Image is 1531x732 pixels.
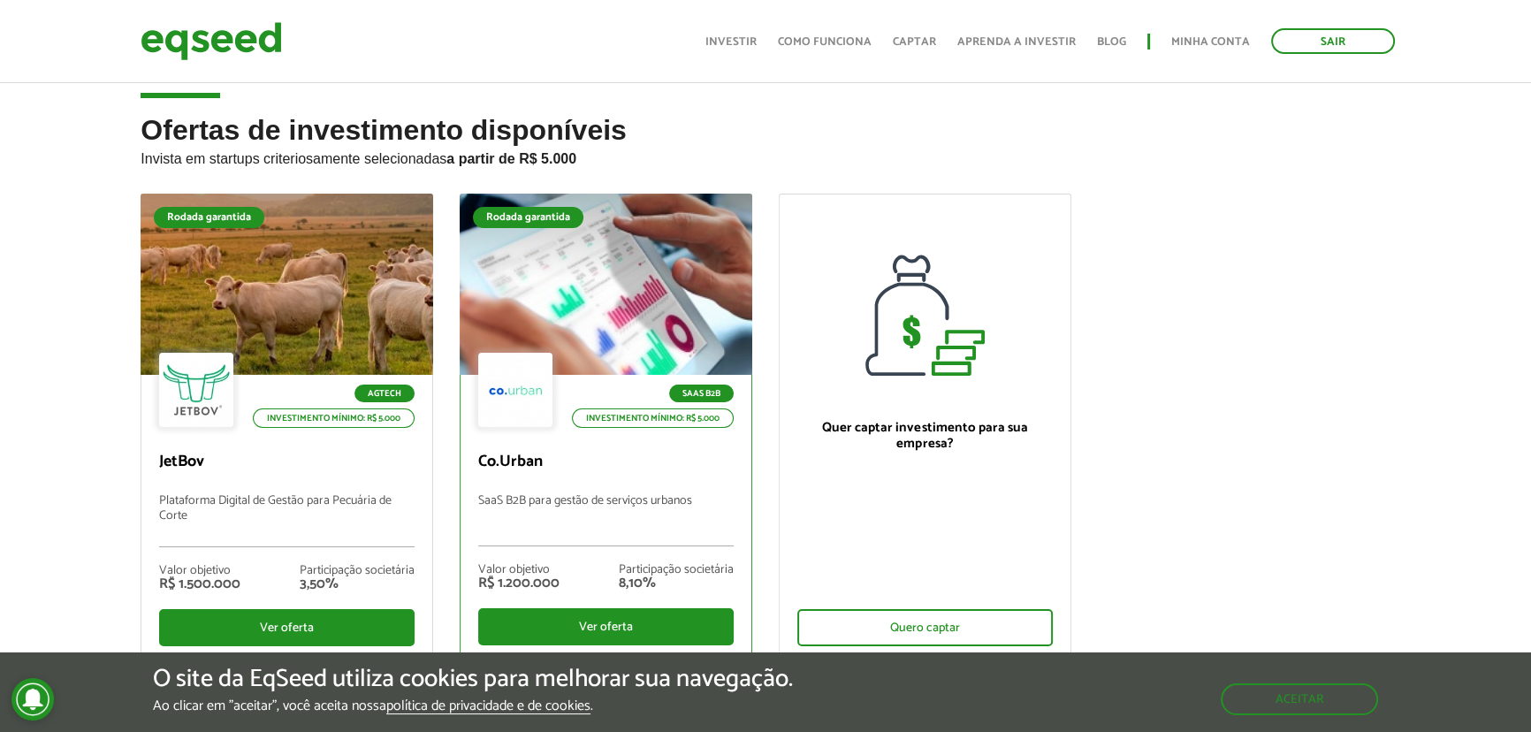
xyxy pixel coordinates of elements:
[1171,36,1250,48] a: Minha conta
[705,36,757,48] a: Investir
[1097,36,1126,48] a: Blog
[253,408,415,428] p: Investimento mínimo: R$ 5.000
[1221,683,1378,715] button: Aceitar
[159,494,415,547] p: Plataforma Digital de Gestão para Pecuária de Corte
[797,420,1053,452] p: Quer captar investimento para sua empresa?
[778,36,872,48] a: Como funciona
[159,565,240,577] div: Valor objetivo
[153,698,793,714] p: Ao clicar em "aceitar", você aceita nossa .
[354,385,415,402] p: Agtech
[478,576,560,591] div: R$ 1.200.000
[473,207,583,228] div: Rodada garantida
[478,494,734,546] p: SaaS B2B para gestão de serviços urbanos
[669,385,734,402] p: SaaS B2B
[159,453,415,472] p: JetBov
[154,207,264,228] div: Rodada garantida
[386,699,590,714] a: política de privacidade e de cookies
[153,666,793,693] h5: O site da EqSeed utiliza cookies para melhorar sua navegação.
[893,36,936,48] a: Captar
[797,609,1053,646] div: Quero captar
[779,194,1071,660] a: Quer captar investimento para sua empresa? Quero captar
[478,564,560,576] div: Valor objetivo
[141,194,433,660] a: Rodada garantida Agtech Investimento mínimo: R$ 5.000 JetBov Plataforma Digital de Gestão para Pe...
[619,576,734,591] div: 8,10%
[159,577,240,591] div: R$ 1.500.000
[300,565,415,577] div: Participação societária
[1271,28,1395,54] a: Sair
[957,36,1076,48] a: Aprenda a investir
[141,115,1390,194] h2: Ofertas de investimento disponíveis
[572,408,734,428] p: Investimento mínimo: R$ 5.000
[478,608,734,645] div: Ver oferta
[141,18,282,65] img: EqSeed
[159,609,415,646] div: Ver oferta
[300,577,415,591] div: 3,50%
[619,564,734,576] div: Participação societária
[460,194,752,660] a: Rodada garantida SaaS B2B Investimento mínimo: R$ 5.000 Co.Urban SaaS B2B para gestão de serviços...
[478,453,734,472] p: Co.Urban
[446,151,576,166] strong: a partir de R$ 5.000
[141,146,1390,167] p: Invista em startups criteriosamente selecionadas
